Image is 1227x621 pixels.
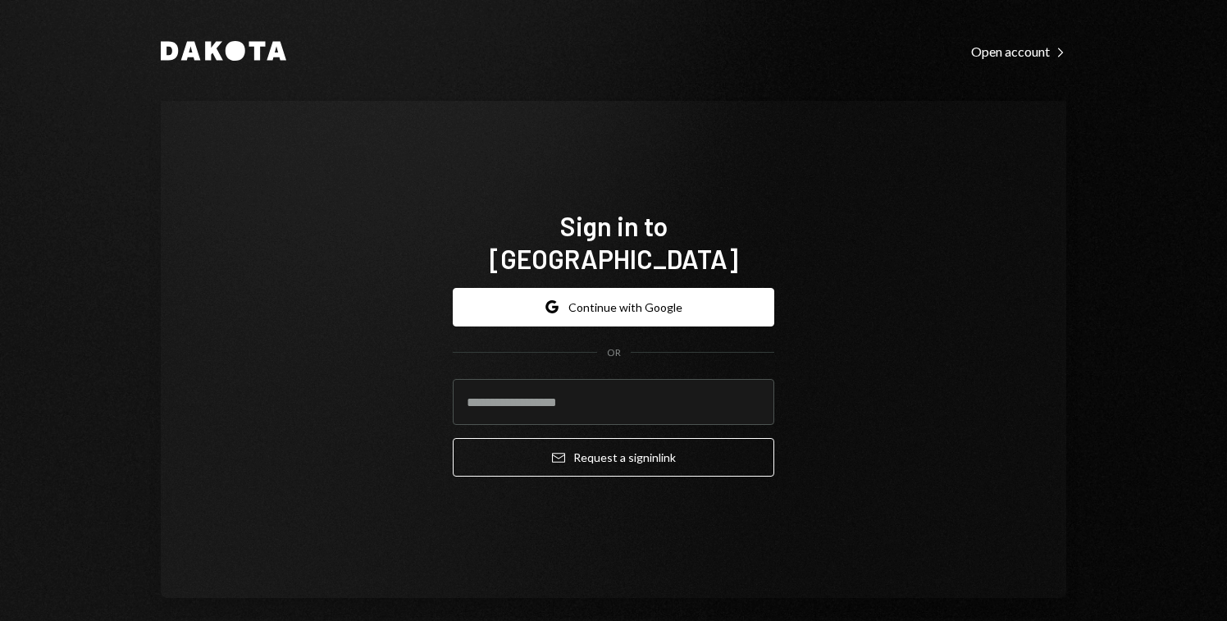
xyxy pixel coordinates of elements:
div: OR [607,346,621,360]
h1: Sign in to [GEOGRAPHIC_DATA] [453,209,774,275]
a: Open account [971,42,1066,60]
button: Request a signinlink [453,438,774,477]
div: Open account [971,43,1066,60]
button: Continue with Google [453,288,774,326]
